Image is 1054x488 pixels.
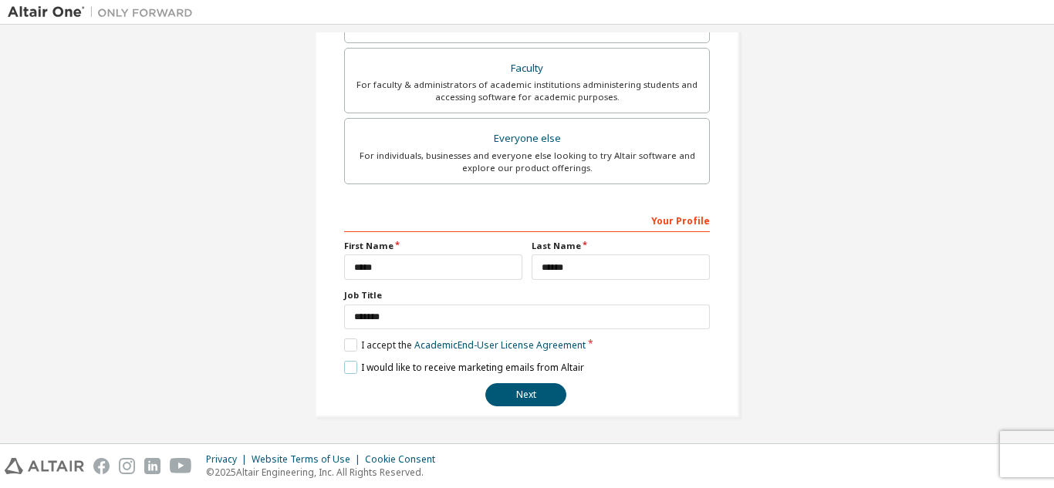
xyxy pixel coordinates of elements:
[144,458,160,474] img: linkedin.svg
[206,453,252,466] div: Privacy
[354,58,700,79] div: Faculty
[252,453,365,466] div: Website Terms of Use
[354,150,700,174] div: For individuals, businesses and everyone else looking to try Altair software and explore our prod...
[532,240,710,252] label: Last Name
[485,383,566,406] button: Next
[170,458,192,474] img: youtube.svg
[119,458,135,474] img: instagram.svg
[344,338,586,352] label: I accept the
[354,79,700,103] div: For faculty & administrators of academic institutions administering students and accessing softwa...
[93,458,110,474] img: facebook.svg
[344,289,710,301] label: Job Title
[344,207,710,232] div: Your Profile
[414,338,586,352] a: Academic End-User License Agreement
[365,453,444,466] div: Cookie Consent
[344,240,522,252] label: First Name
[206,466,444,479] p: © 2025 Altair Engineering, Inc. All Rights Reserved.
[5,458,84,474] img: altair_logo.svg
[8,5,201,20] img: Altair One
[354,128,700,150] div: Everyone else
[344,361,584,374] label: I would like to receive marketing emails from Altair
